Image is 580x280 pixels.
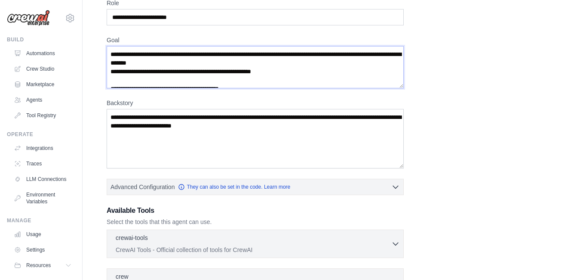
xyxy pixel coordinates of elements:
[10,157,75,171] a: Traces
[107,218,404,226] p: Select the tools that this agent can use.
[110,233,400,254] button: crewai-tools CrewAI Tools - Official collection of tools for CrewAI
[10,47,75,60] a: Automations
[10,227,75,241] a: Usage
[10,172,75,186] a: LLM Connections
[10,243,75,257] a: Settings
[7,36,75,43] div: Build
[107,99,404,107] label: Backstory
[107,179,403,195] button: Advanced Configuration They can also be set in the code. Learn more
[110,183,175,191] span: Advanced Configuration
[107,36,404,44] label: Goal
[10,258,75,272] button: Resources
[7,131,75,138] div: Operate
[116,233,148,242] p: crewai-tools
[10,109,75,122] a: Tool Registry
[10,62,75,76] a: Crew Studio
[178,184,290,190] a: They can also be set in the code. Learn more
[10,93,75,107] a: Agents
[7,10,50,26] img: Logo
[116,246,391,254] p: CrewAI Tools - Official collection of tools for CrewAI
[26,262,51,269] span: Resources
[10,141,75,155] a: Integrations
[10,78,75,91] a: Marketplace
[7,217,75,224] div: Manage
[107,205,404,216] h3: Available Tools
[10,188,75,208] a: Environment Variables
